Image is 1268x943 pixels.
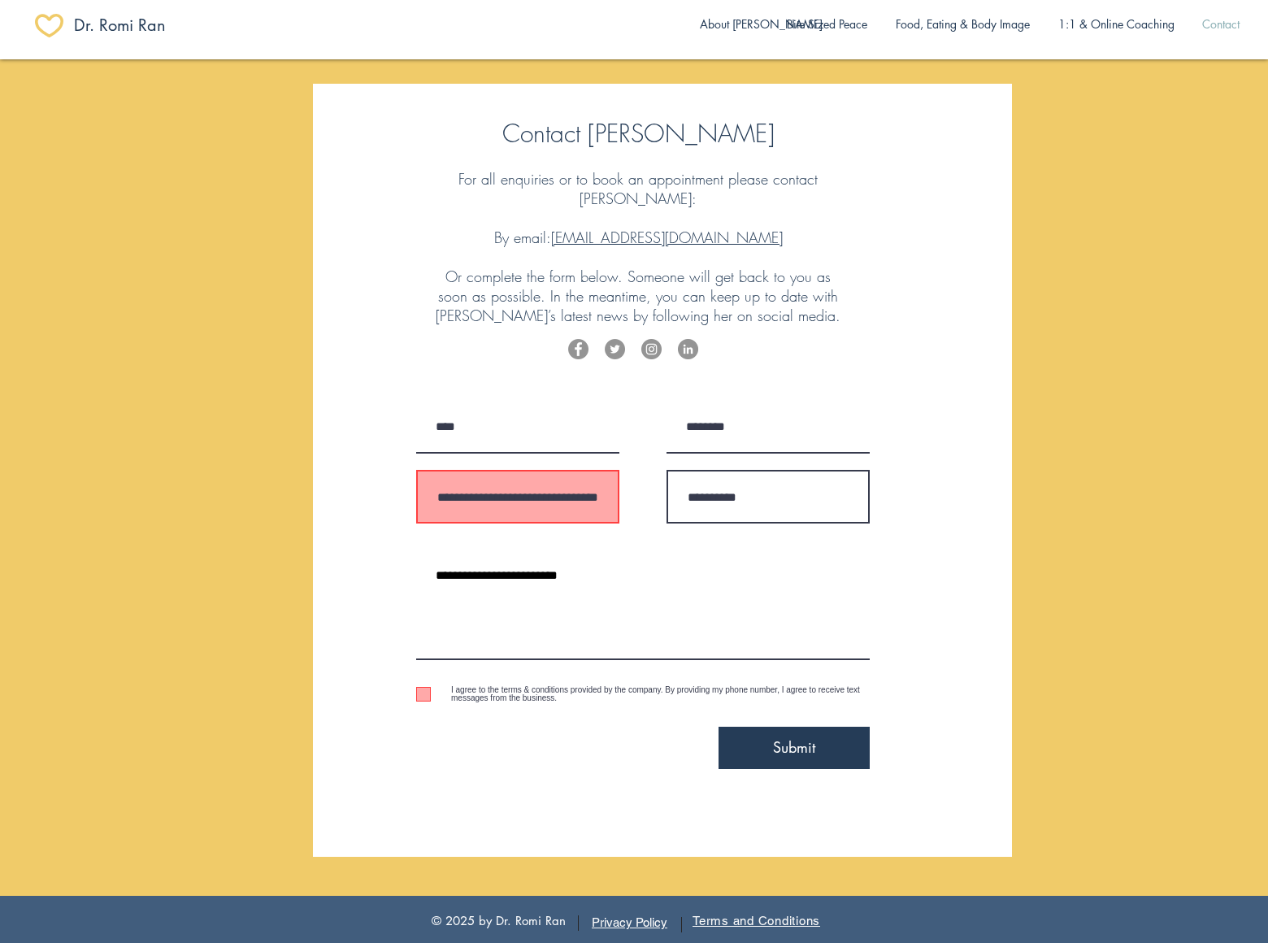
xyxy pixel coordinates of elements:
[1188,7,1253,41] a: Contact
[888,7,1038,41] p: Food, Eating & Body Image
[692,7,831,41] p: About [PERSON_NAME]
[74,14,166,37] span: ​Dr. Romi Ran
[641,339,662,359] img: Instagram
[435,267,841,325] p: Or complete the form below. Someone will get back to you as soon as possible. In the meantime, yo...
[568,339,698,359] ul: Social Bar
[688,7,772,41] a: About [PERSON_NAME]
[605,339,625,359] img: Twitter
[435,169,841,208] p: For all enquiries or to book an appointment please contact [PERSON_NAME]:
[688,7,1253,41] nav: Site
[568,339,588,359] img: Facebook
[719,727,870,769] button: Submit
[74,9,189,41] a: ​Dr. Romi Ran
[1050,7,1183,41] p: 1:1 & Online Coaching
[1194,7,1248,41] p: Contact
[432,913,566,928] span: © 2025 by Dr. Romi Ran
[435,228,841,247] p: By email:
[773,737,815,758] span: Submit
[881,7,1044,41] a: Food, Eating & Body Image
[678,339,698,359] img: LinkedIn
[693,914,820,928] span: Terms and Conditions
[551,228,783,247] a: [EMAIL_ADDRESS][DOMAIN_NAME]
[592,915,667,929] a: Privacy Policy
[502,117,775,150] span: Contact [PERSON_NAME]
[779,7,875,41] p: Bite Sized Peace
[1044,7,1188,41] a: 1:1 & Online Coaching
[772,7,881,41] a: Bite Sized Peace
[693,913,820,928] a: Terms and Conditions
[451,685,860,702] span: I agree to the terms & conditions provided by the company. By providing my phone number, I agree ...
